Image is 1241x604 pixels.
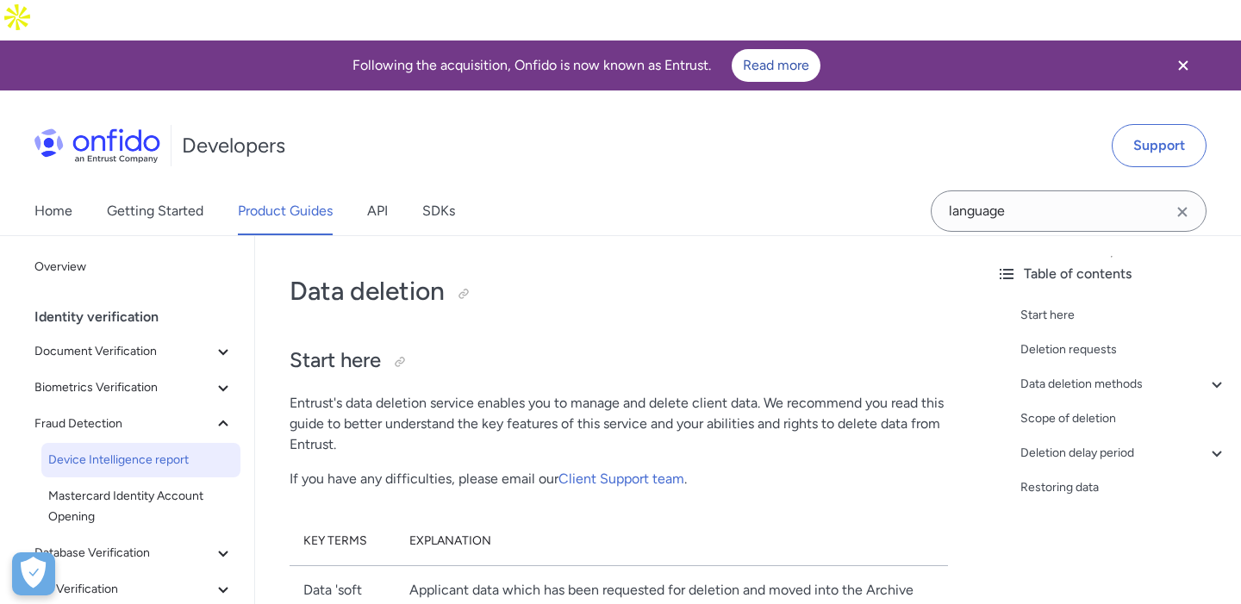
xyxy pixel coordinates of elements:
input: Onfido search input field [931,190,1207,232]
span: Overview [34,257,234,277]
img: Onfido Logo [34,128,160,163]
h1: Developers [182,132,285,159]
h2: Start here [290,346,948,376]
button: Open Preferences [12,552,55,595]
a: Read more [732,49,820,82]
a: SDKs [422,187,455,235]
p: Entrust's data deletion service enables you to manage and delete client data. We recommend you re... [290,393,948,455]
a: Deletion delay period [1020,443,1227,464]
a: Start here [1020,305,1227,326]
span: Biometrics Verification [34,377,213,398]
div: Following the acquisition, Onfido is now known as Entrust. [21,49,1151,82]
span: eID Verification [34,579,213,600]
div: Cookie Preferences [12,552,55,595]
a: Home [34,187,72,235]
a: Data deletion methods [1020,374,1227,395]
a: Scope of deletion [1020,408,1227,429]
button: Document Verification [28,334,240,369]
a: Support [1112,124,1207,167]
button: Biometrics Verification [28,370,240,405]
a: Mastercard Identity Account Opening [41,479,240,534]
span: Database Verification [34,543,213,564]
a: API [367,187,388,235]
span: Document Verification [34,341,213,362]
button: Close banner [1151,44,1215,87]
p: If you have any difficulties, please email our . [290,469,948,489]
a: Deletion requests [1020,339,1227,360]
button: Fraud Detection [28,407,240,441]
button: Database Verification [28,536,240,570]
svg: Close banner [1173,55,1194,76]
th: Key terms [290,517,396,566]
a: Client Support team [558,470,684,487]
div: Identity verification [34,300,247,334]
svg: Clear search field button [1172,202,1193,222]
a: Restoring data [1020,477,1227,498]
a: Device Intelligence report [41,443,240,477]
a: Getting Started [107,187,203,235]
span: Fraud Detection [34,414,213,434]
th: Explanation [396,517,948,566]
a: Overview [28,250,240,284]
span: Mastercard Identity Account Opening [48,486,234,527]
a: Product Guides [238,187,333,235]
div: Table of contents [996,264,1227,284]
h1: Data deletion [290,274,948,308]
span: Device Intelligence report [48,450,234,470]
